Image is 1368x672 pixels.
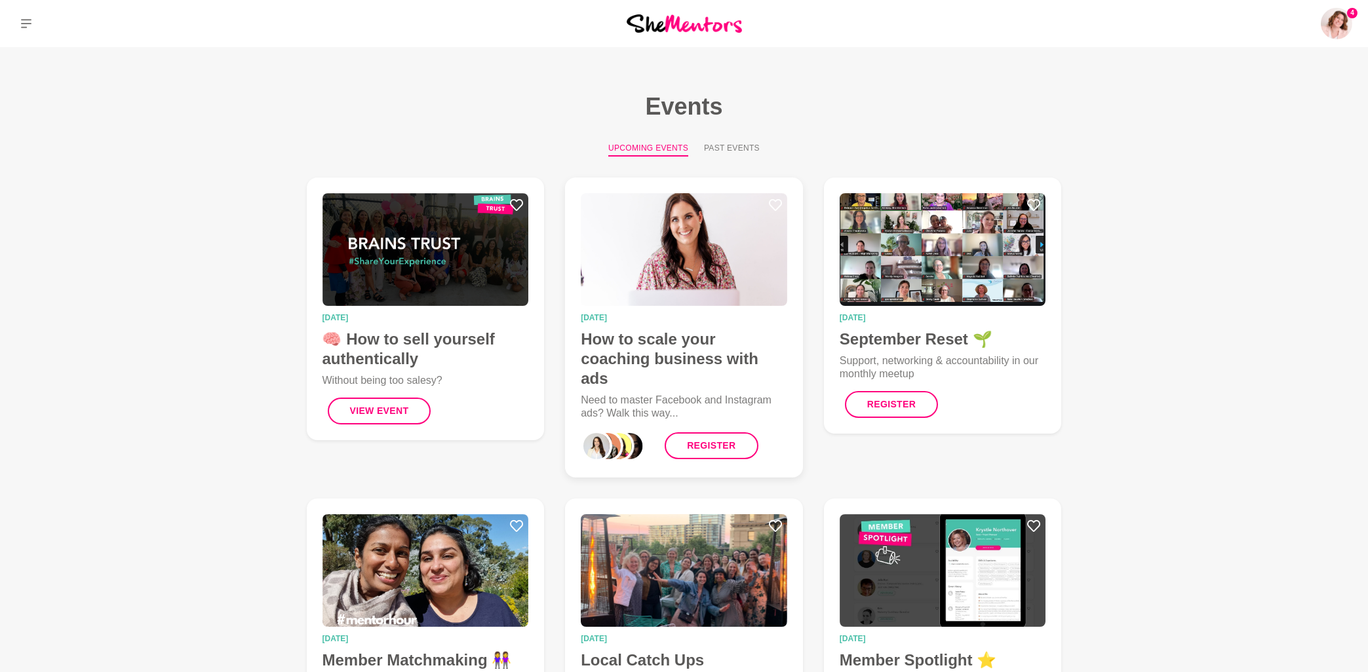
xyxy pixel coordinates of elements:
[840,650,1046,670] h4: Member Spotlight ⭐
[322,650,529,670] h4: Member Matchmaking 👭
[627,14,742,32] img: She Mentors Logo
[1347,8,1358,18] span: 4
[581,314,787,322] time: [DATE]
[581,650,787,670] h4: Local Catch Ups
[581,514,787,627] img: Local Catch Ups
[665,432,758,459] a: Register
[840,329,1046,349] h4: September Reset 🌱
[322,374,529,387] p: Without being too salesy?
[322,193,529,306] img: 🧠 How to sell yourself authentically
[328,398,431,424] button: View Event
[1321,8,1352,39] img: Amanda Greenman
[840,514,1046,627] img: Member Spotlight ⭐
[322,329,529,369] h4: 🧠 How to sell yourself authentically
[307,177,545,440] a: 🧠 How to sell yourself authentically[DATE]🧠 How to sell yourself authenticallyWithout being too s...
[840,193,1046,306] img: September Reset 🌱
[608,142,688,157] button: Upcoming Events
[614,430,646,462] div: 3_Aanchal Khetarpal
[603,430,635,462] div: 2_Roslyn Thompson
[322,314,529,322] time: [DATE]
[845,391,938,418] a: Register
[840,314,1046,322] time: [DATE]
[824,177,1062,434] a: September Reset 🌱[DATE]September Reset 🌱Support, networking & accountability in our monthly meetu...
[1321,8,1352,39] a: Amanda Greenman4
[286,92,1083,121] h1: Events
[581,430,612,462] div: 0_Janelle Kee-Sue
[840,354,1046,381] p: Support, networking & accountability in our monthly meetup
[581,193,787,306] img: How to scale your coaching business with ads
[581,329,787,388] h4: How to scale your coaching business with ads
[322,635,529,643] time: [DATE]
[581,394,787,420] p: Need to master Facebook and Instagram ads? Walk this way...
[322,514,529,627] img: Member Matchmaking 👭
[592,430,623,462] div: 1_Yulia
[565,177,803,477] a: How to scale your coaching business with ads[DATE]How to scale your coaching business with adsNee...
[840,635,1046,643] time: [DATE]
[704,142,760,157] button: Past Events
[581,635,787,643] time: [DATE]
